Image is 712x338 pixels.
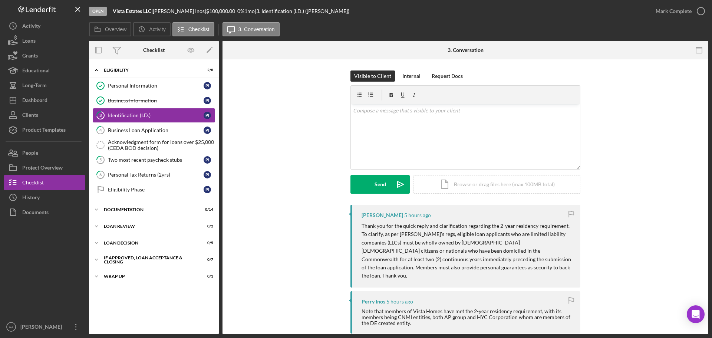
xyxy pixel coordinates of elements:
[4,63,85,78] button: Educational
[4,122,85,137] a: Product Templates
[143,47,165,53] div: Checklist
[4,33,85,48] button: Loans
[354,70,391,82] div: Visible to Client
[108,127,204,133] div: Business Loan Application
[93,182,215,197] a: Eligibility PhasePI
[448,47,484,53] div: 3. Conversation
[204,156,211,164] div: P I
[362,299,385,305] div: Perry Inos
[362,212,403,218] div: [PERSON_NAME]
[104,241,195,245] div: Loan Decision
[402,70,421,82] div: Internal
[89,22,131,36] button: Overview
[99,128,102,132] tspan: 4
[108,83,204,89] div: Personal Information
[149,26,165,32] label: Activity
[108,98,204,104] div: Business Information
[99,172,102,177] tspan: 6
[200,274,213,279] div: 0 / 1
[4,190,85,205] button: History
[687,305,705,323] div: Open Intercom Messenger
[104,207,195,212] div: Documentation
[89,7,107,16] div: Open
[22,122,66,139] div: Product Templates
[4,78,85,93] button: Long-Term
[22,33,36,50] div: Loans
[22,190,40,207] div: History
[255,8,349,14] div: | 3. Identification (I.D.) ([PERSON_NAME])
[222,22,280,36] button: 3. Conversation
[153,8,206,14] div: [PERSON_NAME] Inos |
[108,112,204,118] div: Identification (I.D.)
[656,4,692,19] div: Mark Complete
[104,256,195,264] div: If approved, loan acceptance & closing
[22,78,47,95] div: Long-Term
[22,63,50,80] div: Educational
[113,8,151,14] b: Vista Estates LLC
[204,112,211,119] div: P I
[399,70,424,82] button: Internal
[4,145,85,160] button: People
[362,308,573,326] div: Note that members of Vista Homes have met the 2-year residency requirement, with its members bein...
[4,160,85,175] button: Project Overview
[238,26,275,32] label: 3. Conversation
[428,70,467,82] button: Request Docs
[22,145,38,162] div: People
[375,175,386,194] div: Send
[22,19,40,35] div: Activity
[4,319,85,334] button: AA[PERSON_NAME]
[432,70,463,82] div: Request Docs
[404,212,431,218] time: 2025-08-29 01:25
[104,274,195,279] div: Wrap up
[244,8,255,14] div: 1 mo
[4,205,85,220] button: Documents
[188,26,210,32] label: Checklist
[204,97,211,104] div: P I
[4,93,85,108] button: Dashboard
[93,78,215,93] a: Personal InformationPI
[172,22,214,36] button: Checklist
[362,222,573,280] p: Thank you for the quick reply and clarification regarding the 2-year residency requirement. To cl...
[93,123,215,138] a: 4Business Loan ApplicationPI
[206,8,237,14] div: $100,000.00
[99,157,102,162] tspan: 5
[22,160,63,177] div: Project Overview
[4,48,85,63] button: Grants
[204,127,211,134] div: P I
[200,68,213,72] div: 2 / 8
[200,224,213,229] div: 0 / 2
[22,93,47,109] div: Dashboard
[99,113,102,118] tspan: 3
[22,108,38,124] div: Clients
[108,139,215,151] div: Acknowledgment form for loans over $25,000 (CEDA BOD decision)
[350,70,395,82] button: Visible to Client
[4,175,85,190] button: Checklist
[4,19,85,33] button: Activity
[350,175,410,194] button: Send
[386,299,413,305] time: 2025-08-29 00:55
[4,108,85,122] button: Clients
[22,48,38,65] div: Grants
[93,93,215,108] a: Business InformationPI
[93,167,215,182] a: 6Personal Tax Returns (2yrs)PI
[204,171,211,178] div: P I
[204,186,211,193] div: P I
[108,172,204,178] div: Personal Tax Returns (2yrs)
[93,108,215,123] a: 3Identification (I.D.)PI
[133,22,170,36] button: Activity
[200,207,213,212] div: 0 / 14
[200,257,213,262] div: 0 / 7
[93,152,215,167] a: 5Two most recent paycheck stubsPI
